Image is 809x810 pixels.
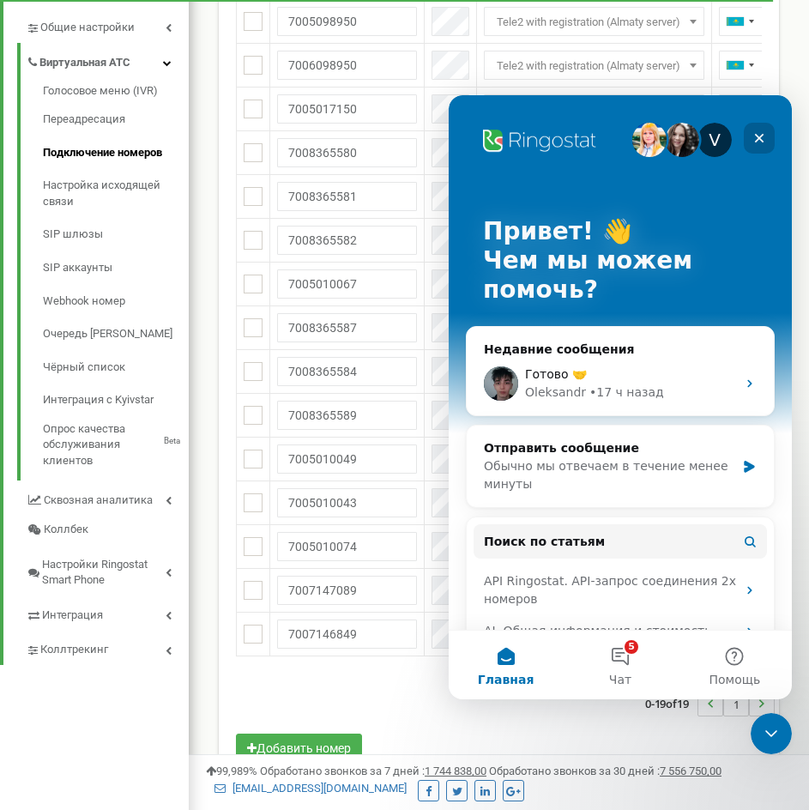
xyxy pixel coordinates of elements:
[214,782,407,795] a: [EMAIL_ADDRESS][DOMAIN_NAME]
[645,674,775,734] nav: ...
[40,642,108,658] span: Коллтрекинг
[44,522,88,538] span: Коллбек
[489,765,721,777] span: Обработано звонков за 30 дней :
[43,136,189,170] a: Подключение номеров
[40,20,135,36] span: Общие настройки
[660,765,721,777] u: 7 556 750,00
[43,417,189,469] a: Опрос качества обслуживания клиентовBeta
[236,734,362,763] button: Добавить номер
[43,103,189,136] a: Переадресация
[484,7,704,36] span: Tele2 with registration (Almaty server)
[751,713,792,754] iframe: Intercom live chat
[26,8,189,43] a: Общие настройки
[425,765,486,777] u: 1 744 838,00
[26,515,189,545] a: Коллбек
[645,691,697,716] span: 0-19 19
[666,696,677,711] span: of
[26,481,189,516] a: Сквозная аналитика
[42,607,103,624] span: Интеграция
[26,595,189,631] a: Интеграция
[44,493,153,509] span: Сквозная аналитика
[484,51,704,80] span: Tele2 with registration (Almaty server)
[43,83,189,104] a: Голосовое меню (IVR)
[723,691,749,716] li: 1
[43,285,189,318] a: Webhook номер
[720,8,759,35] div: Telephone country code
[720,51,759,79] div: Telephone country code
[490,10,698,34] span: Tele2 with registration (Almaty server)
[42,557,166,589] span: Настройки Ringostat Smart Phone
[26,545,189,595] a: Настройки Ringostat Smart Phone
[26,630,189,665] a: Коллтрекинг
[260,765,486,777] span: Обработано звонков за 7 дней :
[39,55,130,71] span: Виртуальная АТС
[43,169,189,218] a: Настройка исходящей связи
[206,765,257,777] span: 99,989%
[26,43,189,78] a: Виртуальная АТС
[43,351,189,384] a: Чёрный список
[43,384,189,417] a: Интеграция с Kyivstar
[43,218,189,251] a: SIP шлюзы
[43,251,189,285] a: SIP аккаунты
[43,317,189,351] a: Очередь [PERSON_NAME]
[484,94,704,124] span: Tele2 with registration (Astana server)
[449,95,792,699] iframe: Intercom live chat
[490,54,698,78] span: Tele2 with registration (Almaty server)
